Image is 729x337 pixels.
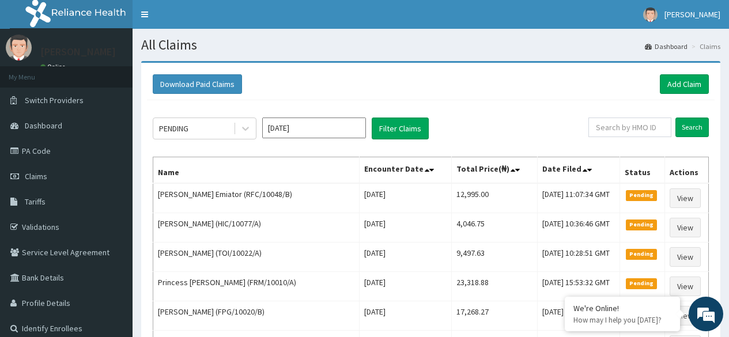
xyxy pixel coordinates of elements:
[689,41,720,51] li: Claims
[626,278,658,289] span: Pending
[645,41,688,51] a: Dashboard
[670,277,701,296] a: View
[537,183,620,213] td: [DATE] 11:07:34 GMT
[262,118,366,138] input: Select Month and Year
[670,218,701,237] a: View
[573,303,671,313] div: We're Online!
[153,272,360,301] td: Princess [PERSON_NAME] (FRM/10010/A)
[537,213,620,243] td: [DATE] 10:36:46 GMT
[537,301,620,331] td: [DATE] 13:06:09 GMT
[6,35,32,60] img: User Image
[153,301,360,331] td: [PERSON_NAME] (FPG/10020/B)
[452,243,537,272] td: 9,497.63
[670,188,701,208] a: View
[665,157,709,184] th: Actions
[670,306,701,325] a: View
[25,120,62,131] span: Dashboard
[537,272,620,301] td: [DATE] 15:53:32 GMT
[360,183,452,213] td: [DATE]
[452,213,537,243] td: 4,046.75
[25,196,46,207] span: Tariffs
[159,123,188,134] div: PENDING
[141,37,720,52] h1: All Claims
[588,118,671,137] input: Search by HMO ID
[452,272,537,301] td: 23,318.88
[153,74,242,94] button: Download Paid Claims
[626,219,658,230] span: Pending
[643,7,658,22] img: User Image
[153,183,360,213] td: [PERSON_NAME] Emiator (RFC/10048/B)
[40,63,68,71] a: Online
[360,272,452,301] td: [DATE]
[537,243,620,272] td: [DATE] 10:28:51 GMT
[360,157,452,184] th: Encounter Date
[360,243,452,272] td: [DATE]
[664,9,720,20] span: [PERSON_NAME]
[660,74,709,94] a: Add Claim
[452,157,537,184] th: Total Price(₦)
[452,301,537,331] td: 17,268.27
[573,315,671,325] p: How may I help you today?
[620,157,665,184] th: Status
[153,243,360,272] td: [PERSON_NAME] (TOI/10022/A)
[537,157,620,184] th: Date Filed
[675,118,709,137] input: Search
[153,213,360,243] td: [PERSON_NAME] (HIC/10077/A)
[153,157,360,184] th: Name
[25,171,47,181] span: Claims
[626,190,658,200] span: Pending
[452,183,537,213] td: 12,995.00
[40,47,116,57] p: [PERSON_NAME]
[670,247,701,267] a: View
[372,118,429,139] button: Filter Claims
[626,249,658,259] span: Pending
[360,213,452,243] td: [DATE]
[360,301,452,331] td: [DATE]
[25,95,84,105] span: Switch Providers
